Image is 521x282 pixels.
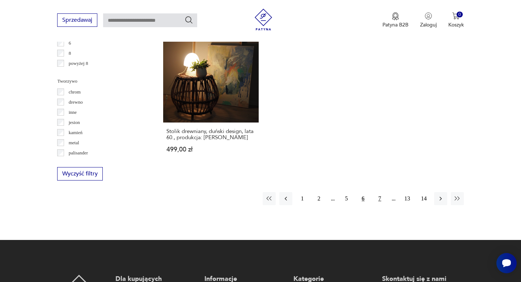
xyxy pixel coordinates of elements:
[382,12,408,28] a: Ikona medaluPatyna B2B
[382,12,408,28] button: Patyna B2B
[166,128,255,141] h3: Stolik drewniany, duński design, lata 60., produkcja: [PERSON_NAME]
[425,12,432,20] img: Ikonka użytkownika
[313,192,326,205] button: 2
[496,253,517,273] iframe: Smartsupp widget button
[69,149,88,157] p: palisander
[340,192,353,205] button: 5
[420,12,437,28] button: Zaloguj
[452,12,459,20] img: Ikona koszyka
[69,98,83,106] p: drewno
[457,12,463,18] div: 0
[448,12,464,28] button: 0Koszyk
[163,27,258,167] a: Stolik drewniany, duński design, lata 60., produkcja: DaniaStolik drewniany, duński design, lata ...
[69,108,77,116] p: inne
[69,159,82,167] p: sklejka
[392,12,399,20] img: Ikona medalu
[57,77,146,85] p: Tworzywo
[69,119,80,127] p: jesion
[357,192,370,205] button: 6
[69,139,79,147] p: metal
[69,59,88,67] p: powyżej 8
[185,16,193,24] button: Szukaj
[57,18,97,23] a: Sprzedawaj
[166,146,255,153] p: 499,00 zł
[382,21,408,28] p: Patyna B2B
[401,192,414,205] button: 13
[418,192,431,205] button: 14
[69,39,71,47] p: 6
[57,167,103,181] button: Wyczyść filtry
[57,13,97,27] button: Sprzedawaj
[253,9,274,30] img: Patyna - sklep z meblami i dekoracjami vintage
[69,88,81,96] p: chrom
[448,21,464,28] p: Koszyk
[69,49,71,57] p: 8
[373,192,386,205] button: 7
[420,21,437,28] p: Zaloguj
[69,129,82,137] p: kamień
[296,192,309,205] button: 1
